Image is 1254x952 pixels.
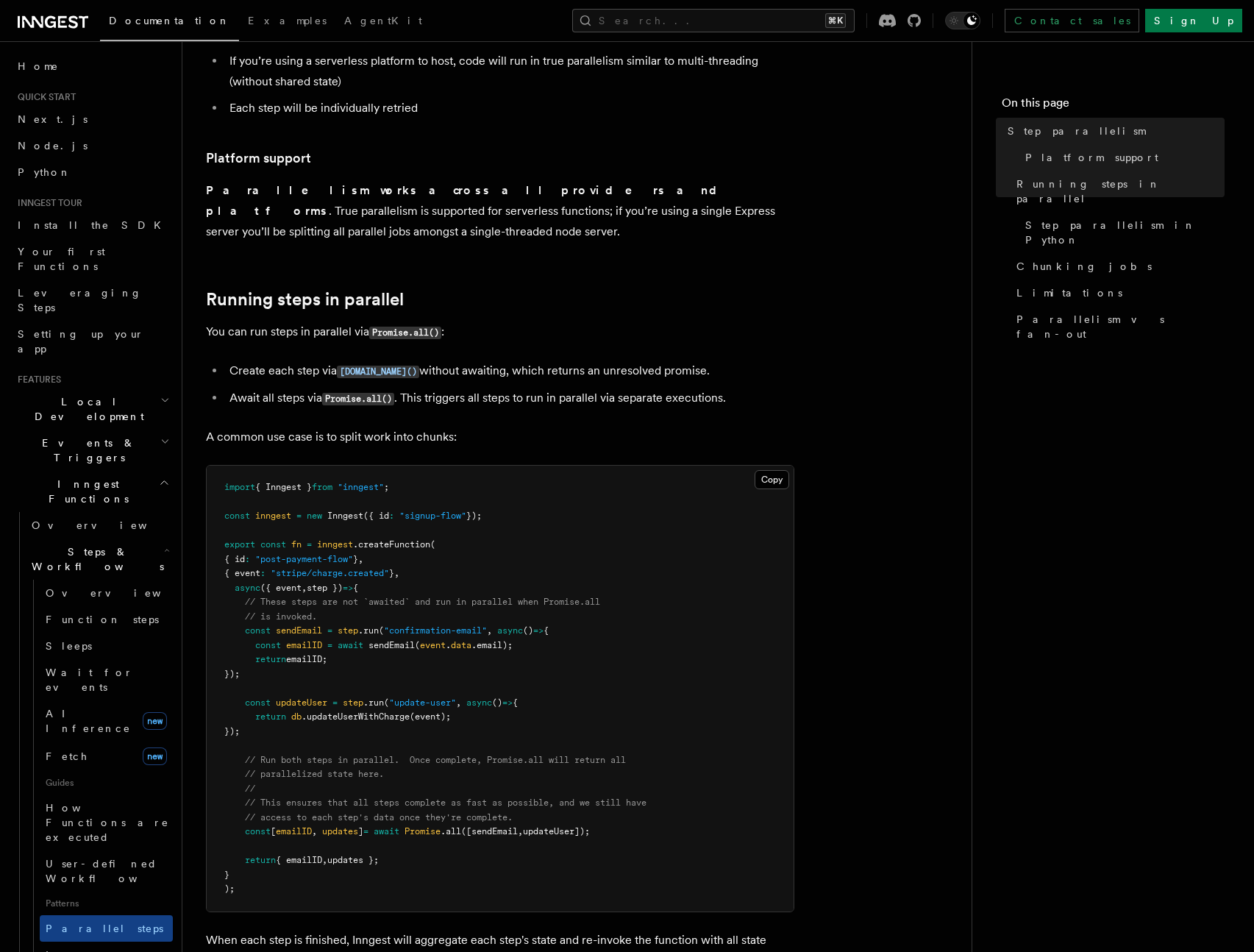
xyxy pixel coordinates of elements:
span: Wait for events [46,667,133,693]
span: () [492,697,502,708]
span: sendEmail [276,625,322,636]
span: ([sendEmail [461,826,518,836]
span: Guides [40,771,173,795]
span: Leveraging Steps [18,287,142,313]
span: new [307,511,322,521]
span: [ [271,826,276,836]
span: { [353,583,358,593]
span: data [451,640,471,650]
button: Local Development [12,388,173,430]
span: Parallelism vs fan-out [1016,312,1225,341]
li: Create each step via without awaiting, which returns an unresolved promise. [225,360,794,382]
a: AgentKit [335,4,431,40]
span: => [502,697,513,708]
span: updates }; [327,855,379,865]
span: event [420,640,446,650]
a: Limitations [1011,280,1225,306]
a: Platform support [206,148,311,168]
span: "signup-flow" [399,511,466,521]
span: emailID [286,640,322,650]
a: Your first Functions [12,238,173,280]
span: .all [441,826,461,836]
a: Function steps [40,606,173,633]
kbd: ⌘K [825,13,846,28]
span: Overview [46,587,197,599]
span: . [446,640,451,650]
span: return [255,654,286,664]
span: step }) [307,583,343,593]
span: "update-user" [389,697,456,708]
a: Platform support [1019,144,1225,171]
span: // parallelized state here. [245,769,384,779]
button: Search...⌘K [572,9,855,32]
span: fn [291,539,302,550]
span: = [327,625,332,636]
span: () [523,625,533,636]
span: , [358,554,363,564]
span: ( [415,640,420,650]
span: Function steps [46,614,159,625]
span: Examples [248,15,327,26]
a: Contact sales [1005,9,1139,32]
span: }); [466,511,482,521]
span: Quick start [12,91,76,103]
span: Python [18,166,71,178]
a: How Functions are executed [40,795,173,850]
span: : [389,511,394,521]
span: Inngest tour [12,197,82,209]
span: const [260,539,286,550]
span: const [245,697,271,708]
span: Sleeps [46,640,92,652]
span: new [143,747,167,765]
span: => [533,625,544,636]
span: ({ id [363,511,389,521]
span: Local Development [12,394,160,424]
span: "inngest" [338,482,384,492]
span: Fetch [46,750,88,762]
button: Events & Triggers [12,430,173,471]
span: "stripe/charge.created" [271,568,389,578]
code: [DOMAIN_NAME]() [337,366,419,378]
span: } [224,870,229,880]
p: A common use case is to split work into chunks: [206,427,794,447]
span: , [518,826,523,836]
span: const [224,511,250,521]
a: Leveraging Steps [12,280,173,321]
span: Limitations [1016,285,1122,300]
a: Examples [239,4,335,40]
span: // This ensures that all steps complete as fast as possible, and we still have [245,798,646,808]
span: return [255,711,286,722]
a: Fetchnew [40,742,173,771]
span: , [394,568,399,578]
span: ] [358,826,363,836]
button: Toggle dark mode [945,12,980,29]
span: }); [224,726,240,736]
a: Chunking jobs [1011,253,1225,280]
span: , [312,826,317,836]
a: Running steps in parallel [206,289,404,310]
a: [DOMAIN_NAME]() [337,363,419,377]
h4: On this page [1002,94,1225,118]
span: Home [18,59,59,74]
span: emailID; [286,654,327,664]
span: Features [12,374,61,386]
span: , [302,583,307,593]
li: If you’re using a serverless platform to host, code will run in true parallelism similar to multi... [225,51,794,92]
span: const [255,640,281,650]
span: { [544,625,549,636]
span: await [338,640,363,650]
span: emailID [276,826,312,836]
span: , [456,697,461,708]
a: User-defined Workflows [40,850,173,892]
a: Install the SDK [12,212,173,238]
code: Promise.all() [369,327,441,339]
span: // Run both steps in parallel. Once complete, Promise.all will return all [245,755,626,765]
button: Inngest Functions [12,471,173,512]
span: Promise [405,826,441,836]
span: { emailID [276,855,322,865]
a: Parallel steps [40,915,173,942]
a: Documentation [100,4,239,41]
span: ); [224,884,235,894]
span: AI Inference [46,708,131,734]
span: "confirmation-email" [384,625,487,636]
